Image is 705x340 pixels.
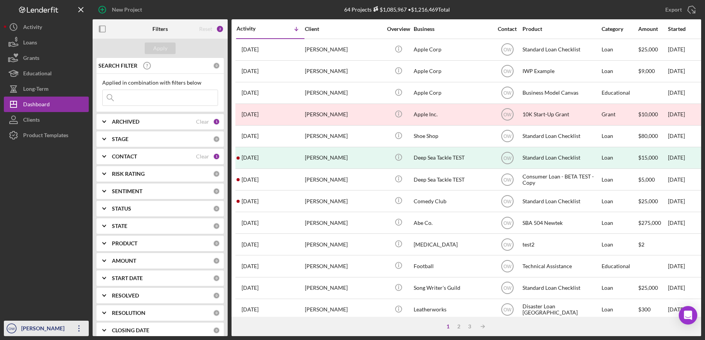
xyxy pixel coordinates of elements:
text: OW [503,69,511,74]
div: [DATE] [668,278,703,298]
div: [DATE] [668,104,703,125]
div: Long-Term [23,81,49,99]
button: OW[PERSON_NAME] [4,321,89,336]
div: [PERSON_NAME] [305,256,382,276]
div: [PERSON_NAME] [19,321,69,338]
div: [DATE] [668,256,703,276]
div: Educational [23,66,52,83]
b: STATE [112,223,127,229]
time: 2024-08-21 23:54 [242,241,259,248]
div: Loan [602,299,637,320]
div: $25,000 [638,191,667,211]
text: OW [503,155,511,161]
div: Standard Loan Checklist [522,39,600,60]
text: OW [503,90,511,96]
b: SENTIMENT [112,188,142,194]
div: 0 [213,240,220,247]
div: Reset [199,26,212,32]
div: 2 [216,25,224,33]
div: 0 [213,188,220,195]
div: Loans [23,35,37,52]
div: Open Intercom Messenger [679,306,697,325]
div: Clear [196,153,209,160]
div: Shoe Shop [414,126,491,146]
div: Clients [23,112,40,129]
b: RESOLUTION [112,310,145,316]
div: Deep Sea Tackle TEST [414,169,491,190]
div: [PERSON_NAME] [305,61,382,82]
text: OW [503,286,511,291]
div: [DATE] [668,191,703,211]
a: Product Templates [4,127,89,143]
time: 2024-09-11 21:09 [242,220,259,226]
b: STATUS [112,206,131,212]
button: Clients [4,112,89,127]
div: Loan [602,39,637,60]
div: 3 [464,323,475,330]
div: Applied in combination with filters below [102,80,218,86]
button: New Project [93,2,150,17]
span: $2 [638,241,644,248]
div: Product Templates [23,127,68,145]
div: IWP Example [522,61,600,82]
b: START DATE [112,275,143,281]
b: RESOLVED [112,292,139,299]
div: [DATE] [668,39,703,60]
button: Dashboard [4,97,89,112]
div: SBA 504 Newtek [522,212,600,233]
div: Category [602,26,637,32]
text: OW [503,177,511,182]
div: Client [305,26,382,32]
div: New Project [112,2,142,17]
div: [PERSON_NAME] [305,299,382,320]
div: [DATE] [668,61,703,82]
span: $80,000 [638,133,658,139]
text: OW [503,134,511,139]
div: Export [665,2,682,17]
time: 2024-03-04 22:16 [242,263,259,269]
text: OW [503,112,511,117]
div: 0 [213,275,220,282]
span: $9,000 [638,68,655,74]
div: Technical Assistance [522,256,600,276]
div: Standard Loan Checklist [522,148,600,168]
div: $1,085,967 [372,6,407,13]
button: Loans [4,35,89,50]
div: $15,000 [638,148,667,168]
div: Song Writer's Guild [414,278,491,298]
div: Dashboard [23,97,50,114]
div: Leatherworks [414,299,491,320]
div: 1 [443,323,453,330]
div: 0 [213,292,220,299]
time: 2025-07-31 15:48 [242,90,259,96]
div: Educational [602,83,637,103]
div: Business [414,26,491,32]
div: Educational [602,256,637,276]
div: [DATE] [668,299,703,320]
div: Loan [602,169,637,190]
div: Started [668,26,703,32]
div: Deep Sea Tackle TEST [414,148,491,168]
div: Loan [602,212,637,233]
b: AMOUNT [112,258,136,264]
span: $25,000 [638,284,658,291]
div: 0 [213,62,220,69]
div: [DATE] [668,126,703,146]
div: Loan [602,126,637,146]
div: Amount [638,26,667,32]
div: $10,000 [638,104,667,125]
a: Grants [4,50,89,66]
div: Loan [602,278,637,298]
div: 2 [453,323,464,330]
text: OW [503,307,511,313]
div: Apple Corp [414,83,491,103]
div: Grant [602,104,637,125]
div: Loan [602,61,637,82]
div: Abe Co. [414,212,491,233]
div: Contact [493,26,522,32]
text: OW [503,264,511,269]
div: [PERSON_NAME] [305,212,382,233]
div: [PERSON_NAME] [305,39,382,60]
text: OW [503,47,511,53]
